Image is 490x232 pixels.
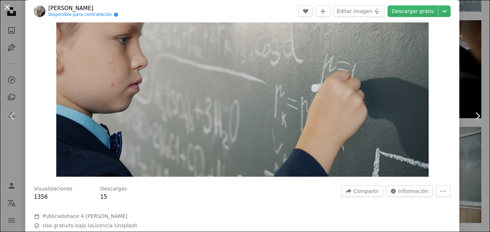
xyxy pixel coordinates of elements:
button: Elegir el tamaño de descarga [438,5,451,17]
span: Uso gratuito bajo la [43,222,137,229]
a: Disponible para contratación [48,12,118,18]
span: 15 [100,194,107,200]
span: Información [398,186,428,197]
button: Compartir esta imagen [341,185,383,197]
time: 23 de septiembre de 2025, 21:50:29 GMT-6 [67,213,127,219]
span: 1356 [34,194,48,200]
span: Compartir [353,186,379,197]
a: Descargar gratis [388,5,438,17]
span: Publicado [43,213,127,219]
a: Licencia Unsplash [92,223,137,228]
button: Añade a la colección [316,5,330,17]
img: Ve al perfil de Vitaly Gariev [34,5,45,17]
a: Siguiente [465,81,490,151]
h3: Descargas [100,185,127,193]
button: Más acciones [436,185,451,197]
button: Me gusta [298,5,313,17]
button: Estadísticas sobre esta imagen [386,185,433,197]
h3: Visualizaciones [34,185,73,193]
button: Editar imagen [333,5,385,17]
a: [PERSON_NAME] [48,5,118,12]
